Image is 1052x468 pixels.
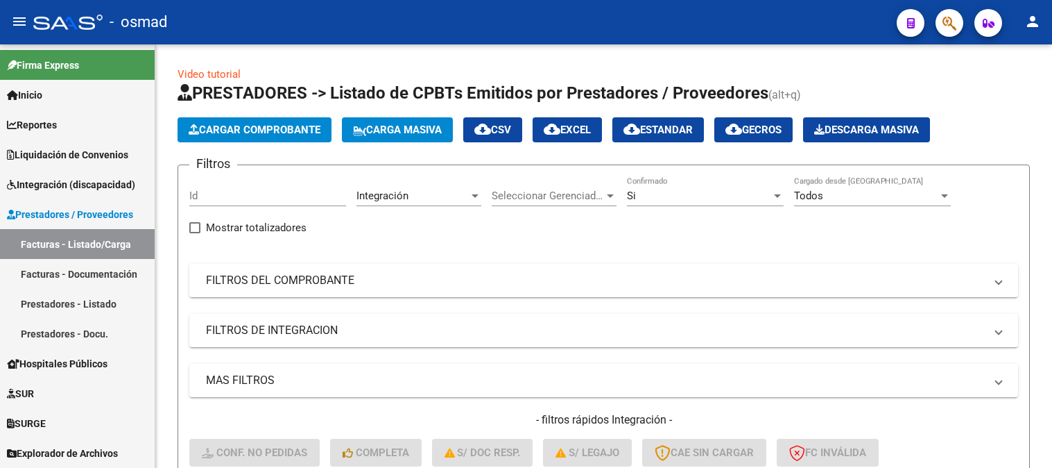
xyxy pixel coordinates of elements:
[432,439,533,467] button: S/ Doc Resp.
[803,117,930,142] button: Descarga Masiva
[7,87,42,103] span: Inicio
[189,124,320,136] span: Cargar Comprobante
[789,446,866,459] span: FC Inválida
[463,117,522,142] button: CSV
[178,117,331,142] button: Cargar Comprobante
[178,83,768,103] span: PRESTADORES -> Listado de CPBTs Emitidos por Prestadores / Proveedores
[814,124,919,136] span: Descarga Masiva
[330,439,422,467] button: Completa
[642,439,766,467] button: CAE SIN CARGAR
[189,439,320,467] button: Conf. no pedidas
[543,439,632,467] button: S/ legajo
[612,117,704,142] button: Estandar
[7,58,79,73] span: Firma Express
[803,117,930,142] app-download-masive: Descarga masiva de comprobantes (adjuntos)
[178,68,241,81] a: Video tutorial
[445,446,521,459] span: S/ Doc Resp.
[206,323,985,338] mat-panel-title: FILTROS DE INTEGRACION
[1024,13,1041,30] mat-icon: person
[206,373,985,388] mat-panel-title: MAS FILTROS
[725,124,782,136] span: Gecros
[794,190,823,202] span: Todos
[7,446,118,461] span: Explorador de Archivos
[189,412,1018,428] h4: - filtros rápidos Integración -
[206,273,985,288] mat-panel-title: FILTROS DEL COMPROBANTE
[544,124,591,136] span: EXCEL
[202,446,307,459] span: Conf. no pedidas
[353,124,442,136] span: Carga Masiva
[7,177,135,192] span: Integración (discapacidad)
[1005,421,1038,454] iframe: Intercom live chat
[474,124,511,136] span: CSV
[110,7,167,37] span: - osmad
[7,117,57,133] span: Reportes
[206,219,307,236] span: Mostrar totalizadores
[189,364,1018,397] mat-expansion-panel-header: MAS FILTROS
[474,121,491,137] mat-icon: cloud_download
[655,446,754,459] span: CAE SIN CARGAR
[714,117,793,142] button: Gecros
[544,121,560,137] mat-icon: cloud_download
[7,207,133,222] span: Prestadores / Proveedores
[11,13,28,30] mat-icon: menu
[189,154,237,174] h3: Filtros
[7,416,46,431] span: SURGE
[623,121,640,137] mat-icon: cloud_download
[7,356,107,371] span: Hospitales Públicos
[343,446,409,459] span: Completa
[623,124,693,136] span: Estandar
[356,190,408,202] span: Integración
[768,88,801,101] span: (alt+q)
[7,147,128,162] span: Liquidación de Convenios
[777,439,879,467] button: FC Inválida
[555,446,619,459] span: S/ legajo
[189,314,1018,347] mat-expansion-panel-header: FILTROS DE INTEGRACION
[533,117,602,142] button: EXCEL
[189,264,1018,297] mat-expansion-panel-header: FILTROS DEL COMPROBANTE
[7,386,34,401] span: SUR
[492,190,604,202] span: Seleccionar Gerenciador
[725,121,742,137] mat-icon: cloud_download
[627,190,636,202] span: Si
[342,117,453,142] button: Carga Masiva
